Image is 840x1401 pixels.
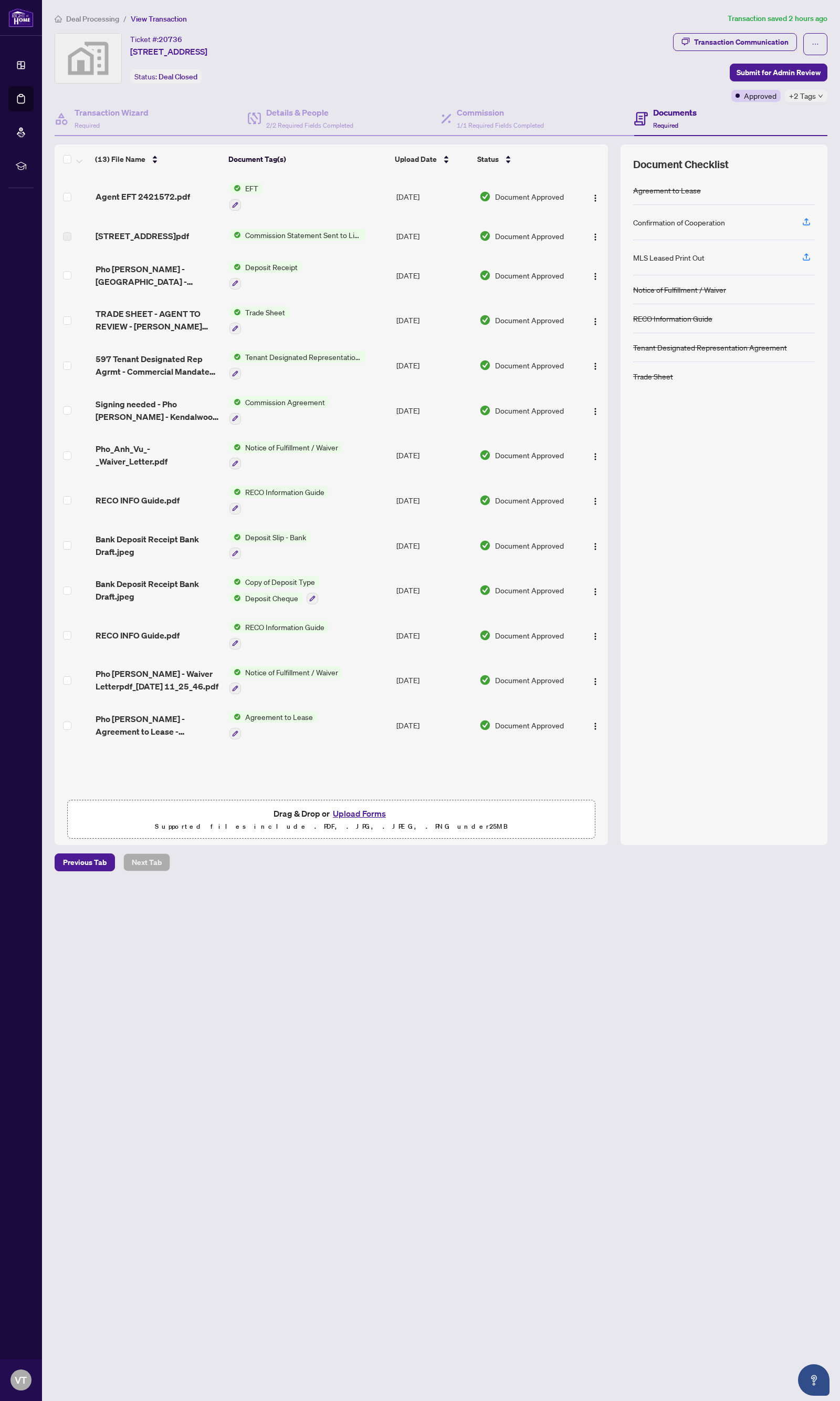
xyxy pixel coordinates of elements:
button: Upload Forms [330,807,389,820]
img: Document Status [479,495,491,506]
span: Document Approved [495,630,564,641]
span: Approved [744,90,776,101]
span: Drag & Drop orUpload FormsSupported files include .PDF, .JPG, .JPEG, .PNG under25MB [68,800,595,839]
button: Logo [587,402,604,419]
button: Status IconTenant Designated Representation Agreement [229,351,365,379]
span: Pho [PERSON_NAME] - Agreement to Lease - [GEOGRAPHIC_DATA]pdf [96,713,221,738]
span: 20736 [159,35,182,44]
button: Status IconNotice of Fulfillment / Waiver [229,666,342,695]
span: Document Approved [495,719,564,731]
span: Status [477,153,499,165]
span: Previous Tab [63,854,107,871]
img: Status Icon [229,576,241,588]
button: Logo [587,447,604,463]
span: Required [75,121,100,129]
td: [DATE] [392,343,475,388]
td: [DATE] [392,174,475,219]
button: Logo [587,228,604,244]
button: Status IconRECO Information Guide [229,621,329,650]
span: +2 Tags [789,90,816,102]
span: Deposit Cheque [241,592,302,604]
h4: Documents [653,106,697,119]
span: Trade Sheet [241,306,289,318]
img: Logo [591,632,600,641]
img: Logo [591,233,600,241]
span: Copy of Deposit Type [241,576,319,588]
button: Logo [587,188,604,205]
th: Document Tag(s) [224,145,391,174]
span: Drag & Drop or [274,807,389,820]
div: MLS Leased Print Out [633,252,705,263]
button: Logo [587,312,604,328]
div: Notice of Fulfillment / Waiver [633,284,726,295]
div: Transaction Communication [694,34,789,50]
span: EFT [241,182,262,194]
p: Supported files include .PDF, .JPG, .JPEG, .PNG under 25 MB [74,820,589,833]
span: RECO Information Guide [241,621,329,633]
td: [DATE] [392,613,475,658]
img: Document Status [479,359,491,371]
button: Logo [587,672,604,688]
h4: Transaction Wizard [75,106,149,119]
button: Status IconNotice of Fulfillment / Waiver [229,441,342,470]
span: View Transaction [131,14,187,24]
button: Next Tab [123,853,170,871]
span: Document Checklist [633,157,729,172]
td: [DATE] [392,219,475,253]
th: Status [473,145,576,174]
span: Upload Date [395,153,437,165]
span: TRADE SHEET - AGENT TO REVIEW - [PERSON_NAME] 2.pdf [96,307,221,333]
span: Bank Deposit Receipt Bank Draft.jpeg [96,578,221,603]
span: Commission Agreement [241,396,329,408]
span: Document Approved [495,270,564,281]
img: Logo [591,407,600,416]
span: Pho_Anh_Vu_-_Waiver_Letter.pdf [96,442,221,468]
span: VT [15,1373,27,1387]
img: logo [8,8,34,27]
img: Status Icon [229,182,241,194]
td: [DATE] [392,388,475,433]
div: Agreement to Lease [633,184,701,196]
h4: Commission [457,106,544,119]
button: Logo [587,537,604,554]
button: Status IconRECO Information Guide [229,486,329,514]
span: Pho [PERSON_NAME] - Waiver Letterpdf_[DATE] 11_25_46.pdf [96,667,221,693]
span: Document Approved [495,449,564,461]
img: Document Status [479,584,491,596]
div: RECO Information Guide [633,313,712,324]
span: [STREET_ADDRESS]pdf [96,230,189,242]
span: Deal Processing [66,14,119,24]
td: [DATE] [392,568,475,613]
div: Confirmation of Cooperation [633,217,725,228]
span: RECO INFO Guide.pdf [96,494,180,507]
span: down [818,94,823,99]
th: Upload Date [391,145,473,174]
span: Agent EFT 2421572.pdf [96,190,190,203]
span: Document Approved [495,191,564,202]
span: Deal Closed [159,72,197,81]
img: Document Status [479,230,491,242]
button: Status IconCommission Statement Sent to Listing Brokerage [229,229,365,241]
span: Deposit Slip - Bank [241,531,310,543]
img: Document Status [479,674,491,686]
td: [DATE] [392,253,475,298]
img: Logo [591,497,600,506]
div: Tenant Designated Representation Agreement [633,342,787,353]
span: RECO INFO Guide.pdf [96,629,180,642]
td: [DATE] [392,658,475,703]
button: Previous Tab [55,853,115,871]
article: Transaction saved 2 hours ago [728,13,827,25]
span: RECO Information Guide [241,486,329,498]
td: [DATE] [392,703,475,748]
img: Status Icon [229,711,241,723]
td: [DATE] [392,433,475,478]
img: Status Icon [229,229,241,241]
span: (13) File Name [95,153,145,165]
button: Logo [587,627,604,644]
button: Status IconAgreement to Lease [229,711,317,739]
button: Status IconDeposit Slip - Bank [229,531,310,560]
img: Logo [591,542,600,551]
img: Logo [591,317,600,326]
img: Document Status [479,314,491,326]
li: / [123,13,127,25]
